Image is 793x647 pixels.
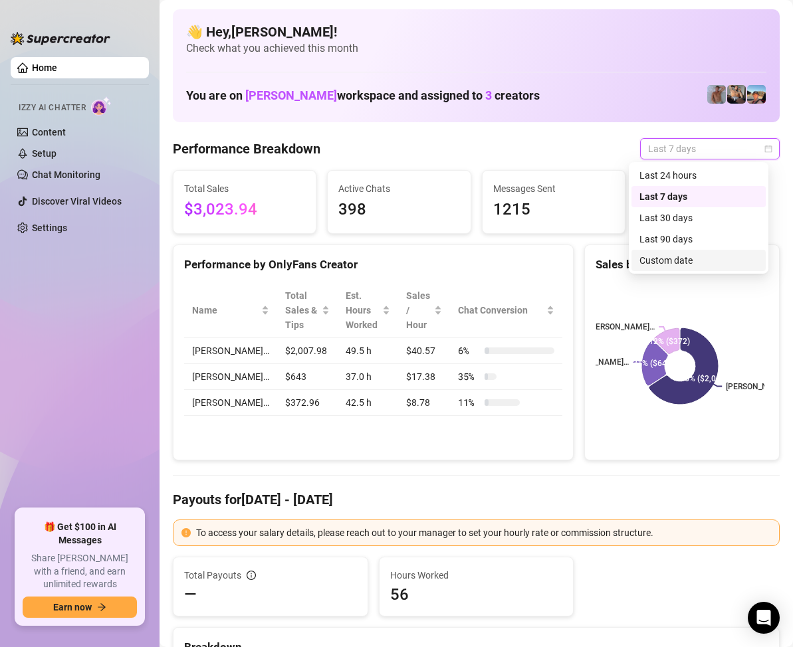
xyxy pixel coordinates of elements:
[390,584,563,605] span: 56
[631,250,766,271] div: Custom date
[493,181,614,196] span: Messages Sent
[639,211,758,225] div: Last 30 days
[458,343,479,358] span: 6 %
[184,568,241,583] span: Total Payouts
[631,186,766,207] div: Last 7 days
[184,338,277,364] td: [PERSON_NAME]…
[277,338,338,364] td: $2,007.98
[639,253,758,268] div: Custom date
[186,41,766,56] span: Check what you achieved this month
[184,283,277,338] th: Name
[338,390,399,416] td: 42.5 h
[192,303,259,318] span: Name
[406,288,431,332] span: Sales / Hour
[285,288,319,332] span: Total Sales & Tips
[277,364,338,390] td: $643
[181,528,191,537] span: exclamation-circle
[398,283,450,338] th: Sales / Hour
[727,382,793,391] text: [PERSON_NAME]…
[398,338,450,364] td: $40.57
[184,181,305,196] span: Total Sales
[184,256,562,274] div: Performance by OnlyFans Creator
[398,364,450,390] td: $17.38
[32,223,67,233] a: Settings
[458,369,479,384] span: 35 %
[458,395,479,410] span: 11 %
[631,165,766,186] div: Last 24 hours
[485,88,492,102] span: 3
[186,23,766,41] h4: 👋 Hey, [PERSON_NAME] !
[458,303,544,318] span: Chat Conversion
[277,283,338,338] th: Total Sales & Tips
[23,552,137,591] span: Share [PERSON_NAME] with a friend, and earn unlimited rewards
[631,207,766,229] div: Last 30 days
[639,189,758,204] div: Last 7 days
[23,521,137,547] span: 🎁 Get $100 in AI Messages
[639,232,758,246] div: Last 90 days
[648,139,772,159] span: Last 7 days
[32,148,57,159] a: Setup
[727,85,746,104] img: George
[32,196,122,207] a: Discover Viral Videos
[338,181,459,196] span: Active Chats
[196,525,771,540] div: To access your salary details, please reach out to your manager to set your hourly rate or commis...
[247,571,256,580] span: info-circle
[32,127,66,138] a: Content
[747,85,766,104] img: Zach
[53,602,92,612] span: Earn now
[338,197,459,223] span: 398
[186,88,540,103] h1: You are on workspace and assigned to creators
[390,568,563,583] span: Hours Worked
[764,145,772,153] span: calendar
[245,88,337,102] span: [PERSON_NAME]
[32,169,100,180] a: Chat Monitoring
[173,139,320,158] h4: Performance Breakdown
[748,602,780,634] div: Open Intercom Messenger
[11,32,110,45] img: logo-BBDzfeDw.svg
[338,338,399,364] td: 49.5 h
[91,96,112,116] img: AI Chatter
[277,390,338,416] td: $372.96
[493,197,614,223] span: 1215
[707,85,726,104] img: Joey
[173,490,780,509] h4: Payouts for [DATE] - [DATE]
[184,390,277,416] td: [PERSON_NAME]…
[338,364,399,390] td: 37.0 h
[398,390,450,416] td: $8.78
[631,229,766,250] div: Last 90 days
[596,256,768,274] div: Sales by OnlyFans Creator
[23,597,137,618] button: Earn nowarrow-right
[97,602,106,612] span: arrow-right
[450,283,562,338] th: Chat Conversion
[184,584,197,605] span: —
[346,288,380,332] div: Est. Hours Worked
[563,357,629,367] text: [PERSON_NAME]…
[184,197,305,223] span: $3,023.94
[588,322,655,331] text: [PERSON_NAME]…
[184,364,277,390] td: [PERSON_NAME]…
[19,102,86,114] span: Izzy AI Chatter
[32,62,57,73] a: Home
[639,168,758,183] div: Last 24 hours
